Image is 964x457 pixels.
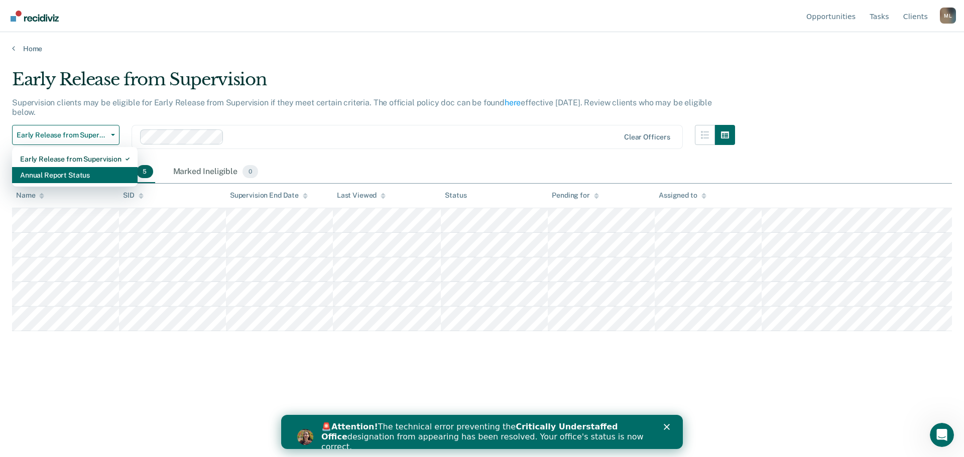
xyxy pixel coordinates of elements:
[624,133,670,141] div: Clear officers
[659,191,706,200] div: Assigned to
[20,167,130,183] div: Annual Report Status
[12,69,735,98] div: Early Release from Supervision
[552,191,598,200] div: Pending for
[11,11,59,22] img: Recidiviz
[12,147,138,187] div: Dropdown Menu
[337,191,386,200] div: Last Viewed
[383,9,393,15] div: Close
[16,191,44,200] div: Name
[40,7,370,37] div: 🚨 The technical error preventing the designation from appearing has been resolved. Your office's ...
[17,131,107,139] span: Early Release from Supervision
[281,415,683,449] iframe: Intercom live chat banner
[505,98,521,107] a: here
[12,125,119,145] button: Early Release from Supervision
[171,161,261,183] div: Marked Ineligible0
[445,191,466,200] div: Status
[40,7,337,27] b: Critically Understaffed Office
[243,165,258,178] span: 0
[940,8,956,24] div: M L
[940,8,956,24] button: Profile dropdown button
[137,165,153,178] span: 5
[930,423,954,447] iframe: Intercom live chat
[12,98,712,117] p: Supervision clients may be eligible for Early Release from Supervision if they meet certain crite...
[20,151,130,167] div: Early Release from Supervision
[123,191,144,200] div: SID
[230,191,308,200] div: Supervision End Date
[12,44,952,53] a: Home
[50,7,97,17] b: Attention!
